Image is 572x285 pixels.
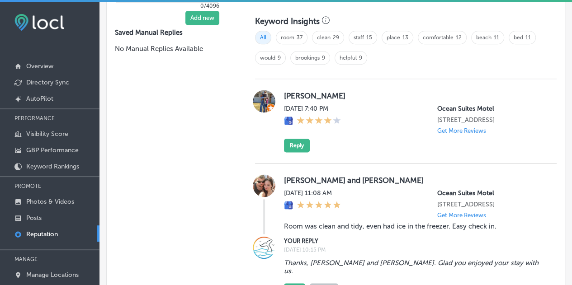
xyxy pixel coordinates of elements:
[284,247,546,253] label: [DATE] 10:15 PM
[284,259,546,275] blockquote: Thanks, [PERSON_NAME] and [PERSON_NAME]. Glad you enjoyed your stay with us.
[525,34,531,41] a: 11
[284,105,341,112] label: [DATE] 7:40 PM
[359,55,362,61] a: 9
[284,139,310,152] button: Reply
[322,55,325,61] a: 9
[514,34,523,41] a: bed
[284,238,546,244] label: YOUR REPLY
[387,34,400,41] a: place
[437,116,546,124] p: 16045 Lower Harbor Road
[437,105,546,112] p: Ocean Suites Motel
[297,201,341,210] div: 5 Stars
[26,130,68,138] p: Visibility Score
[295,55,320,61] a: brookings
[26,62,53,70] p: Overview
[281,34,294,41] a: room
[297,34,303,41] a: 37
[456,34,462,41] a: 12
[284,91,546,100] label: [PERSON_NAME]
[26,214,42,222] p: Posts
[402,34,408,41] a: 13
[26,163,79,170] p: Keyword Rankings
[115,28,233,37] label: Saved Manual Replies
[115,3,219,9] p: 0/4096
[340,55,357,61] a: helpful
[284,189,341,197] label: [DATE] 11:08 AM
[255,31,271,44] span: All
[260,55,275,61] a: would
[185,11,219,25] button: Add new
[317,34,331,41] a: clean
[284,176,546,185] label: [PERSON_NAME] and [PERSON_NAME]
[26,198,74,206] p: Photos & Videos
[115,44,233,54] p: No Manual Replies Available
[437,127,486,134] p: Get More Reviews
[297,116,341,126] div: 4 Stars
[437,201,546,208] p: 16045 Lower Harbor Road
[333,34,339,41] a: 29
[26,95,53,103] p: AutoPilot
[26,230,58,238] p: Reputation
[278,55,281,61] a: 9
[253,236,275,259] img: Image
[366,34,372,41] a: 15
[437,212,486,219] p: Get More Reviews
[423,34,454,41] a: comfortable
[437,189,546,197] p: Ocean Suites Motel
[494,34,499,41] a: 11
[14,14,64,31] img: fda3e92497d09a02dc62c9cd864e3231.png
[354,34,364,41] a: staff
[255,16,320,26] h3: Keyword Insights
[26,79,69,86] p: Directory Sync
[26,146,79,154] p: GBP Performance
[284,222,546,230] blockquote: Room was clean and tidy, even had ice in the freezer. Easy check in.
[476,34,492,41] a: beach
[26,271,79,279] p: Manage Locations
